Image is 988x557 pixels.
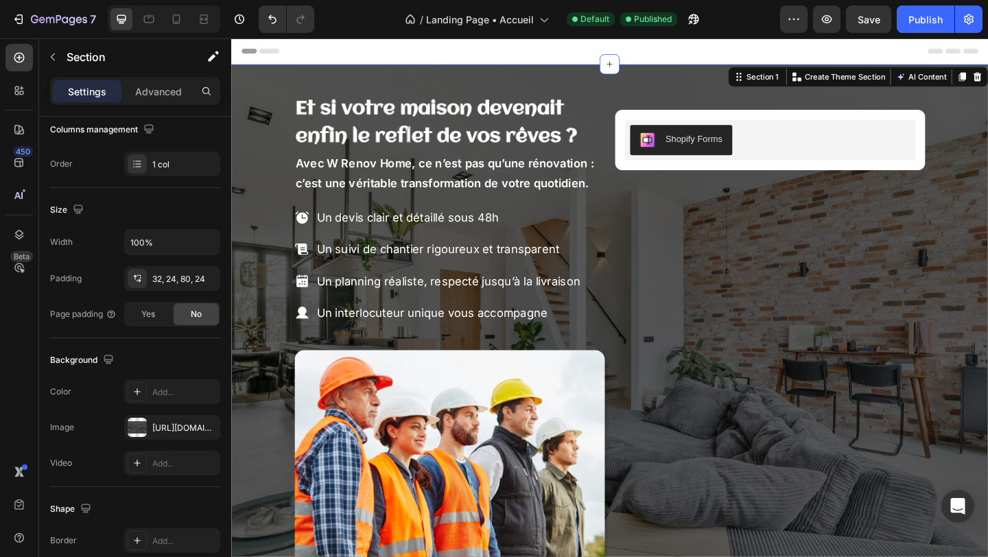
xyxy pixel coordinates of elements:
div: Shopify Forms [472,102,534,117]
div: Image [50,421,74,434]
div: Beta [10,251,33,262]
div: Width [50,236,73,248]
span: Yes [141,308,155,320]
p: Advanced [135,84,182,99]
div: Section 1 [558,36,598,48]
div: Undo/Redo [259,5,314,33]
div: Add... [152,458,217,470]
span: Landing Page • Accueil [426,12,534,27]
div: Open Intercom Messenger [941,490,974,523]
p: Section [67,49,179,65]
img: CObsj-qpiYADEAE=.png [445,102,461,119]
div: Publish [908,12,943,27]
button: 7 [5,5,102,33]
div: Add... [152,535,217,547]
div: Color [50,386,71,398]
input: Auto [125,230,220,254]
div: Columns management [50,121,157,139]
button: AI Content [720,34,781,50]
div: 32, 24, 80, 24 [152,273,217,285]
span: Published [634,13,672,25]
div: [URL][DOMAIN_NAME] [152,422,217,434]
div: Video [50,457,72,469]
button: Publish [897,5,954,33]
div: Page padding [50,308,117,320]
span: Default [580,13,609,25]
p: Settings [68,84,106,99]
button: Save [846,5,891,33]
div: Size [50,201,86,220]
div: 1 col [152,158,217,171]
div: Border [50,534,77,547]
div: Order [50,158,73,170]
div: Add... [152,386,217,399]
p: 7 [90,11,96,27]
button: Shopify Forms [434,94,545,127]
span: No [191,308,202,320]
div: Background [50,351,117,370]
iframe: To enrich screen reader interactions, please activate Accessibility in Grammarly extension settings [231,38,988,557]
span: Save [858,14,880,25]
div: Shape [50,500,94,519]
span: / [420,12,423,27]
p: Create Theme Section [624,36,711,48]
div: 450 [13,146,33,157]
div: Padding [50,272,82,285]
